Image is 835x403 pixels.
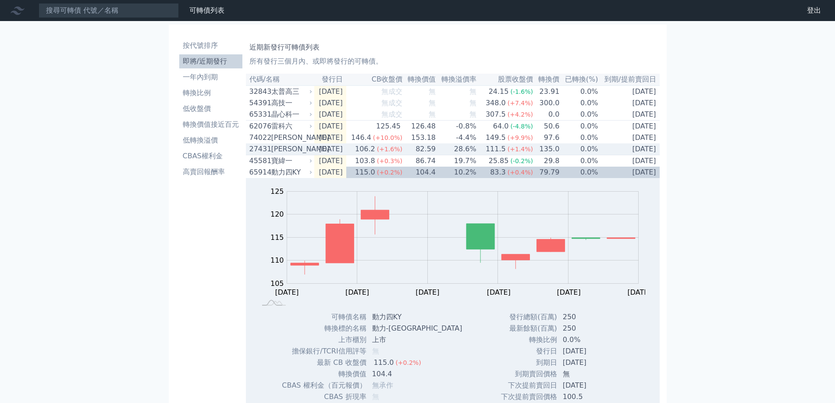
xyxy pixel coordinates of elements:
[249,56,656,67] p: 所有發行三個月內、或即將發行的可轉債。
[599,97,660,109] td: [DATE]
[249,121,269,132] div: 62076
[271,132,311,143] div: [PERSON_NAME]
[487,156,511,166] div: 25.85
[403,167,436,178] td: 104.4
[403,132,436,143] td: 153.18
[179,151,242,161] li: CBAS權利金
[179,40,242,51] li: 按代號排序
[179,88,242,98] li: 轉換比例
[558,346,624,357] td: [DATE]
[377,169,402,176] span: (+0.2%)
[558,311,624,323] td: 250
[381,87,402,96] span: 無成交
[487,86,511,97] div: 24.15
[353,167,377,178] div: 115.0
[249,156,269,166] div: 45581
[314,121,346,132] td: [DATE]
[558,323,624,334] td: 250
[560,109,598,121] td: 0.0%
[508,100,533,107] span: (+7.4%)
[501,323,558,334] td: 最新餘額(百萬)
[533,132,560,143] td: 97.6
[560,132,598,143] td: 0.0%
[314,155,346,167] td: [DATE]
[533,74,560,86] th: 轉換價
[487,288,511,296] tspan: [DATE]
[281,323,366,334] td: 轉換標的名稱
[271,86,311,97] div: 太普高三
[560,167,598,178] td: 0.0%
[484,132,508,143] div: 149.5
[249,42,656,53] h1: 近期新發行可轉債列表
[179,165,242,179] a: 高賣回報酬率
[491,121,511,132] div: 64.0
[508,134,533,141] span: (+9.9%)
[558,380,624,391] td: [DATE]
[560,143,598,155] td: 0.0%
[469,99,476,107] span: 無
[271,156,311,166] div: 寶緯一
[436,121,477,132] td: -0.8%
[179,167,242,177] li: 高賣回報酬率
[558,391,624,403] td: 100.5
[345,288,369,296] tspan: [DATE]
[377,157,402,164] span: (+0.3%)
[353,144,377,154] div: 106.2
[599,132,660,143] td: [DATE]
[403,121,436,132] td: 126.48
[501,311,558,323] td: 發行總額(百萬)
[558,357,624,368] td: [DATE]
[469,87,476,96] span: 無
[469,110,476,118] span: 無
[436,143,477,155] td: 28.6%
[372,381,393,389] span: 無承作
[246,74,314,86] th: 代碼/名稱
[281,346,366,357] td: 擔保銀行/TCRI信用評等
[403,74,436,86] th: 轉換價值
[429,110,436,118] span: 無
[249,167,269,178] div: 65914
[39,3,179,18] input: 搜尋可轉債 代號／名稱
[314,86,346,97] td: [DATE]
[403,143,436,155] td: 82.59
[266,187,652,296] g: Chart
[275,288,299,296] tspan: [DATE]
[560,74,598,86] th: 已轉換(%)
[800,4,828,18] a: 登出
[367,334,469,346] td: 上市
[436,132,477,143] td: -4.4%
[249,98,269,108] div: 54391
[381,110,402,118] span: 無成交
[179,39,242,53] a: 按代號排序
[508,169,533,176] span: (+0.4%)
[179,102,242,116] a: 低收盤價
[270,210,284,218] tspan: 120
[501,357,558,368] td: 到期日
[429,87,436,96] span: 無
[179,149,242,163] a: CBAS權利金
[403,155,436,167] td: 86.74
[395,359,421,366] span: (+0.2%)
[599,74,660,86] th: 到期/提前賣回日
[281,368,366,380] td: 轉換價值
[510,88,533,95] span: (-1.6%)
[484,109,508,120] div: 307.5
[501,334,558,346] td: 轉換比例
[510,157,533,164] span: (-0.2%)
[346,74,403,86] th: CB收盤價
[436,155,477,167] td: 19.7%
[270,256,284,264] tspan: 110
[510,123,533,130] span: (-4.8%)
[349,132,373,143] div: 146.4
[436,167,477,178] td: 10.2%
[314,167,346,178] td: [DATE]
[501,380,558,391] td: 下次提前賣回日
[314,132,346,143] td: [DATE]
[501,368,558,380] td: 到期賣回價格
[599,109,660,121] td: [DATE]
[628,288,651,296] tspan: [DATE]
[179,118,242,132] a: 轉換價值接近百元
[179,54,242,68] a: 即將/近期發行
[488,167,508,178] div: 83.3
[533,86,560,97] td: 23.91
